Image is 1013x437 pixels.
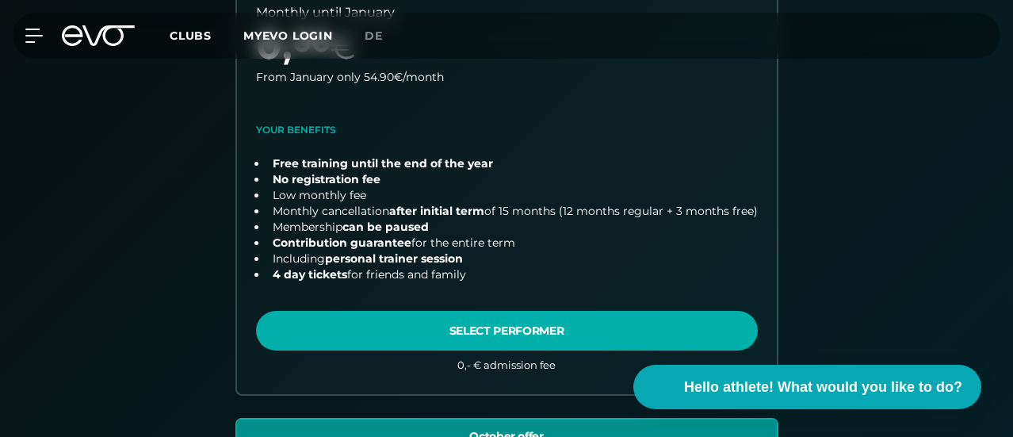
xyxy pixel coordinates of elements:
a: de [365,27,402,45]
button: Hello athlete! What would you like to do? [633,365,981,409]
a: Clubs [170,28,243,43]
font: Hello athlete! What would you like to do? [684,379,962,395]
font: Clubs [170,29,212,43]
font: de [365,29,383,43]
a: MYEVO LOGIN [243,29,333,43]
